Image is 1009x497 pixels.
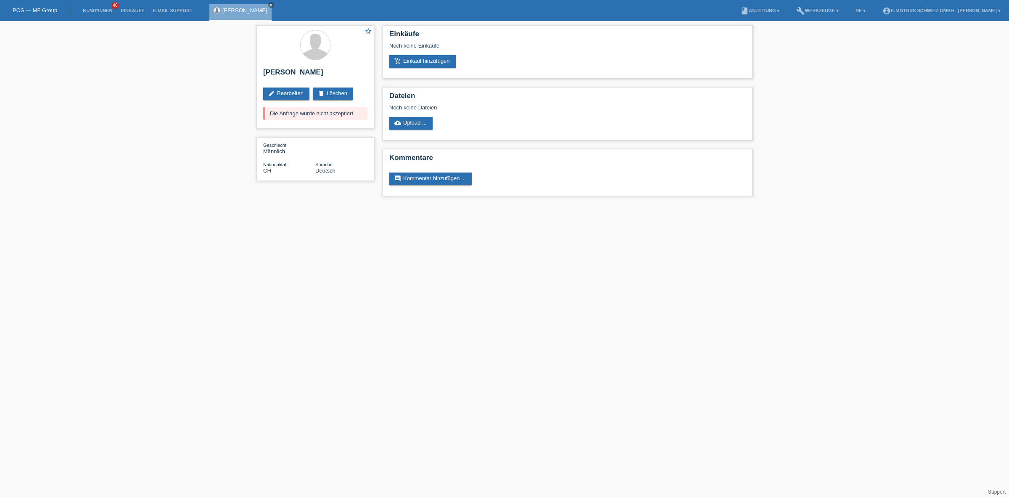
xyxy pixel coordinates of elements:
[313,88,353,100] a: deleteLöschen
[736,8,784,13] a: bookAnleitung ▾
[394,58,401,64] i: add_shopping_cart
[389,117,433,130] a: cloud_uploadUpload ...
[394,120,401,126] i: cloud_upload
[268,90,275,97] i: edit
[79,8,116,13] a: Kund*innen
[796,7,805,15] i: build
[389,43,746,55] div: Noch keine Einkäufe
[13,7,57,13] a: POS — MF Group
[263,107,367,120] div: Die Anfrage wurde nicht akzeptiert.
[268,2,274,8] a: close
[389,154,746,166] h2: Kommentare
[263,143,286,148] span: Geschlecht
[389,173,472,185] a: commentKommentar hinzufügen ...
[740,7,749,15] i: book
[116,8,148,13] a: Einkäufe
[851,8,870,13] a: DE ▾
[878,8,1005,13] a: account_circleE-Motors Schweiz GmbH - [PERSON_NAME] ▾
[111,2,119,9] span: 40
[365,27,372,36] a: star_border
[269,3,273,7] i: close
[988,489,1006,495] a: Support
[263,162,286,167] span: Nationalität
[792,8,843,13] a: buildWerkzeuge ▾
[389,104,646,111] div: Noch keine Dateien
[882,7,891,15] i: account_circle
[389,92,746,104] h2: Dateien
[315,162,333,167] span: Sprache
[263,68,367,81] h2: [PERSON_NAME]
[263,167,271,174] span: Schweiz
[394,175,401,182] i: comment
[263,142,315,154] div: Männlich
[149,8,197,13] a: E-Mail Support
[318,90,325,97] i: delete
[389,30,746,43] h2: Einkäufe
[365,27,372,35] i: star_border
[315,167,335,174] span: Deutsch
[263,88,309,100] a: editBearbeiten
[389,55,456,68] a: add_shopping_cartEinkauf hinzufügen
[222,7,267,13] a: [PERSON_NAME]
